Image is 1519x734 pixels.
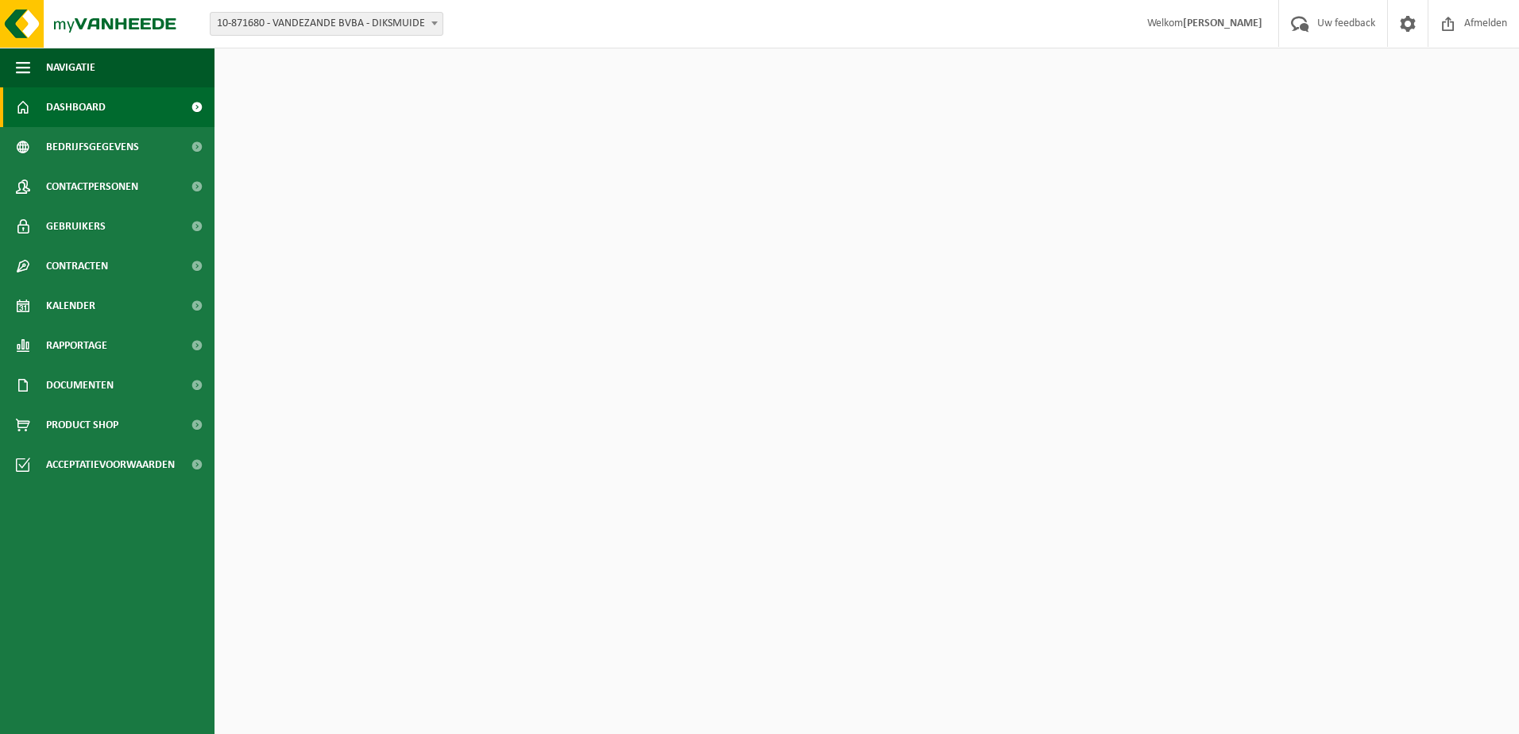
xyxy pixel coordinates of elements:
[46,246,108,286] span: Contracten
[46,207,106,246] span: Gebruikers
[46,87,106,127] span: Dashboard
[46,445,175,485] span: Acceptatievoorwaarden
[46,365,114,405] span: Documenten
[46,167,138,207] span: Contactpersonen
[46,286,95,326] span: Kalender
[210,12,443,36] span: 10-871680 - VANDEZANDE BVBA - DIKSMUIDE
[46,48,95,87] span: Navigatie
[211,13,443,35] span: 10-871680 - VANDEZANDE BVBA - DIKSMUIDE
[1183,17,1262,29] strong: [PERSON_NAME]
[46,405,118,445] span: Product Shop
[46,326,107,365] span: Rapportage
[46,127,139,167] span: Bedrijfsgegevens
